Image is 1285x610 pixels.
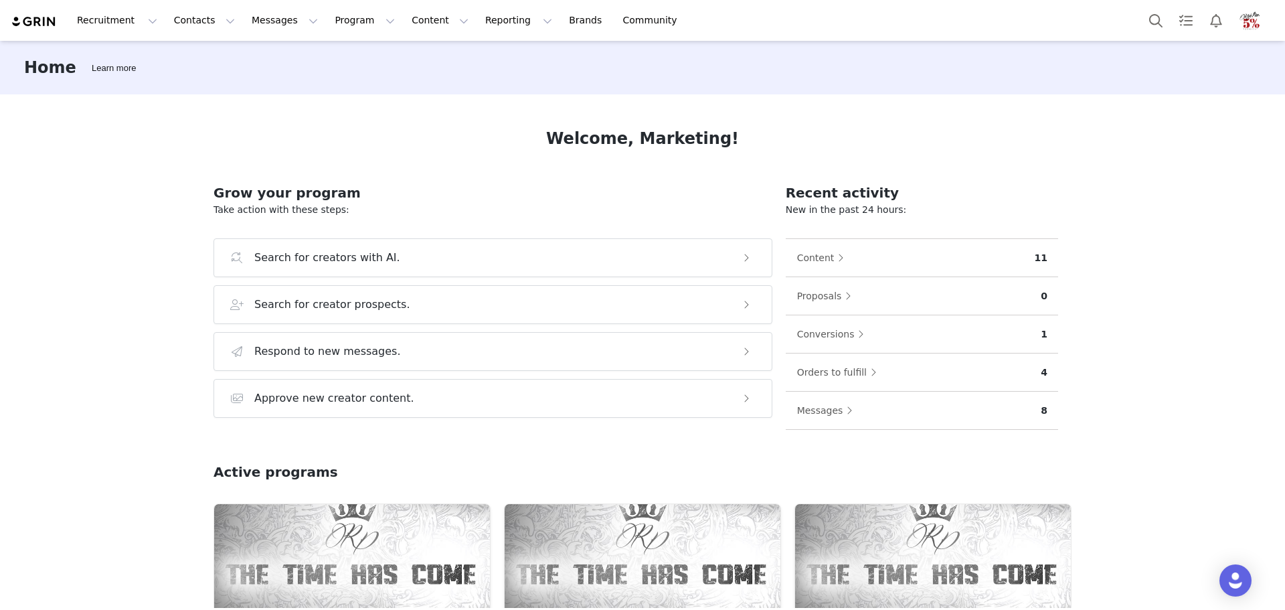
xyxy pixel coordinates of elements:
p: 8 [1041,404,1047,418]
button: Reporting [477,5,560,35]
a: Brands [561,5,614,35]
p: 11 [1035,251,1047,265]
button: Program [327,5,403,35]
button: Recruitment [69,5,165,35]
div: Open Intercom Messenger [1219,564,1252,597]
a: Community [615,5,691,35]
h2: Recent activity [786,183,1058,203]
button: Search for creators with AI. [213,238,772,277]
h2: Active programs [213,462,338,482]
button: Conversions [796,323,871,345]
p: New in the past 24 hours: [786,203,1058,217]
button: Profile [1231,10,1274,31]
h3: Home [24,56,76,80]
h3: Search for creators with AI. [254,250,400,266]
h1: Welcome, Marketing! [546,127,739,151]
button: Approve new creator content. [213,379,772,418]
button: Respond to new messages. [213,332,772,371]
button: Orders to fulfill [796,362,883,383]
p: 4 [1041,366,1047,380]
img: grin logo [11,15,58,28]
button: Messages [244,5,326,35]
button: Search [1141,5,1171,35]
div: Tooltip anchor [89,62,139,75]
p: 1 [1041,327,1047,341]
h3: Respond to new messages. [254,344,401,360]
h3: Search for creator prospects. [254,297,410,313]
a: Tasks [1171,5,1201,35]
h3: Approve new creator content. [254,390,414,406]
button: Content [404,5,477,35]
button: Messages [796,400,860,421]
p: Take action with these steps: [213,203,772,217]
p: 0 [1041,289,1047,303]
h2: Grow your program [213,183,772,203]
button: Content [796,247,851,269]
button: Search for creator prospects. [213,285,772,324]
button: Contacts [166,5,243,35]
button: Notifications [1201,5,1231,35]
button: Proposals [796,285,859,307]
img: f0f079bf-debe-408b-b77c-d1f09fb05a84.png [1239,10,1261,31]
